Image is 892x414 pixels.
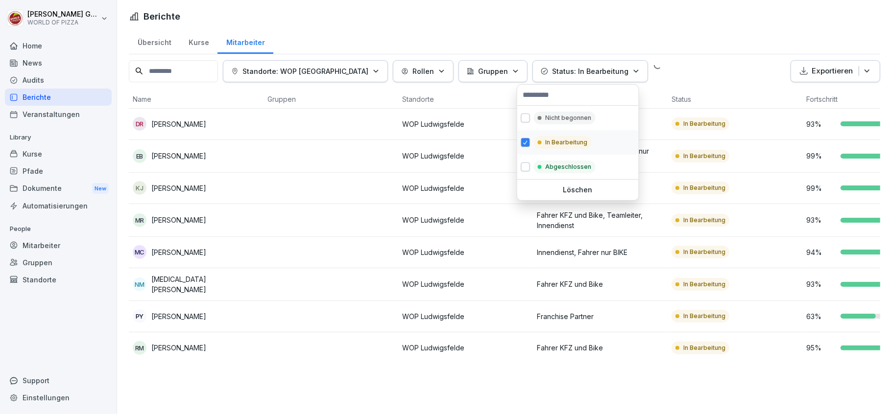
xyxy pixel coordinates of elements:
[546,138,588,147] p: In Bearbeitung
[546,114,592,122] p: Nicht begonnen
[552,66,628,76] p: Status: In Bearbeitung
[546,162,592,171] p: Abgeschlossen
[812,66,853,77] p: Exportieren
[242,66,368,76] p: Standorte: WOP [GEOGRAPHIC_DATA]
[521,185,635,194] p: Löschen
[412,66,434,76] p: Rollen
[478,66,508,76] p: Gruppen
